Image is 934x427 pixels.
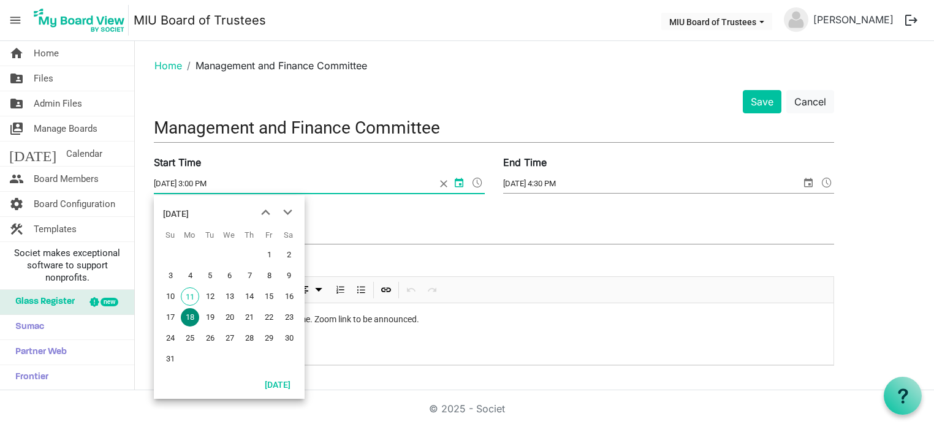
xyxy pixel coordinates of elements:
[801,175,816,191] span: select
[34,217,77,241] span: Templates
[9,142,56,166] span: [DATE]
[898,7,924,33] button: logout
[240,266,259,285] span: Thursday, August 7, 2025
[503,155,547,170] label: End Time
[259,226,278,244] th: Fr
[180,307,199,328] td: Monday, August 18, 2025
[181,329,199,347] span: Monday, August 25, 2025
[66,142,102,166] span: Calendar
[161,308,180,327] span: Sunday, August 17, 2025
[9,290,75,314] span: Glass Register
[280,308,298,327] span: Saturday, August 23, 2025
[34,66,53,91] span: Files
[280,287,298,306] span: Saturday, August 16, 2025
[9,217,24,241] span: construction
[330,277,351,303] div: Numbered List
[353,282,370,298] button: Bulleted List
[332,282,349,298] button: Numbered List
[30,5,134,36] a: My Board View Logo
[201,308,219,327] span: Tuesday, August 19, 2025
[260,287,278,306] span: Friday, August 15, 2025
[161,287,180,306] span: Sunday, August 10, 2025
[182,58,367,73] li: Management and Finance Committee
[154,113,834,142] input: Title
[292,282,328,298] button: dropdownbutton
[221,308,239,327] span: Wednesday, August 20, 2025
[200,226,219,244] th: Tu
[260,308,278,327] span: Friday, August 22, 2025
[9,365,48,390] span: Frontier
[280,266,298,285] span: Saturday, August 9, 2025
[154,155,201,170] label: Start Time
[221,266,239,285] span: Wednesday, August 6, 2025
[240,329,259,347] span: Thursday, August 28, 2025
[160,226,180,244] th: Su
[257,376,298,393] button: Today
[161,266,180,285] span: Sunday, August 3, 2025
[280,246,298,264] span: Saturday, August 2, 2025
[34,91,82,116] span: Admin Files
[9,116,24,141] span: switch_account
[260,246,278,264] span: Friday, August 1, 2025
[161,350,180,368] span: Sunday, August 31, 2025
[808,7,898,32] a: [PERSON_NAME]
[34,167,99,191] span: Board Members
[290,277,330,303] div: Alignments
[34,116,97,141] span: Manage Boards
[4,9,27,32] span: menu
[429,402,505,415] a: © 2025 - Societ
[201,266,219,285] span: Tuesday, August 5, 2025
[181,266,199,285] span: Monday, August 4, 2025
[221,287,239,306] span: Wednesday, August 13, 2025
[6,247,129,284] span: Societ makes exceptional software to support nonprofits.
[219,226,239,244] th: We
[34,192,115,216] span: Board Configuration
[240,308,259,327] span: Thursday, August 21, 2025
[181,308,199,327] span: Monday, August 18, 2025
[9,340,67,365] span: Partner Web
[784,7,808,32] img: no-profile-picture.svg
[260,329,278,347] span: Friday, August 29, 2025
[786,90,834,113] button: Cancel
[9,192,24,216] span: settings
[134,8,266,32] a: MIU Board of Trustees
[161,329,180,347] span: Sunday, August 24, 2025
[743,90,781,113] button: Save
[239,226,259,244] th: Th
[154,59,182,72] a: Home
[30,5,129,36] img: My Board View Logo
[201,329,219,347] span: Tuesday, August 26, 2025
[34,41,59,66] span: Home
[254,202,276,224] button: previous month
[276,202,298,224] button: next month
[221,329,239,347] span: Wednesday, August 27, 2025
[661,13,772,30] button: MIU Board of Trustees dropdownbutton
[163,202,189,226] div: title
[9,41,24,66] span: home
[376,277,397,303] div: Insert Link
[452,175,466,191] span: select
[180,226,199,244] th: Mo
[280,329,298,347] span: Saturday, August 30, 2025
[240,287,259,306] span: Thursday, August 14, 2025
[351,277,371,303] div: Bulleted List
[164,313,824,326] p: Monthly meeting, 3:30 pm Central time. Zoom link to be announced.
[201,287,219,306] span: Tuesday, August 12, 2025
[181,287,199,306] span: Monday, August 11, 2025
[9,315,44,339] span: Sumac
[378,282,395,298] button: Insert Link
[101,298,118,306] div: new
[436,175,452,193] span: close
[9,91,24,116] span: folder_shared
[260,266,278,285] span: Friday, August 8, 2025
[279,226,298,244] th: Sa
[9,66,24,91] span: folder_shared
[9,167,24,191] span: people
